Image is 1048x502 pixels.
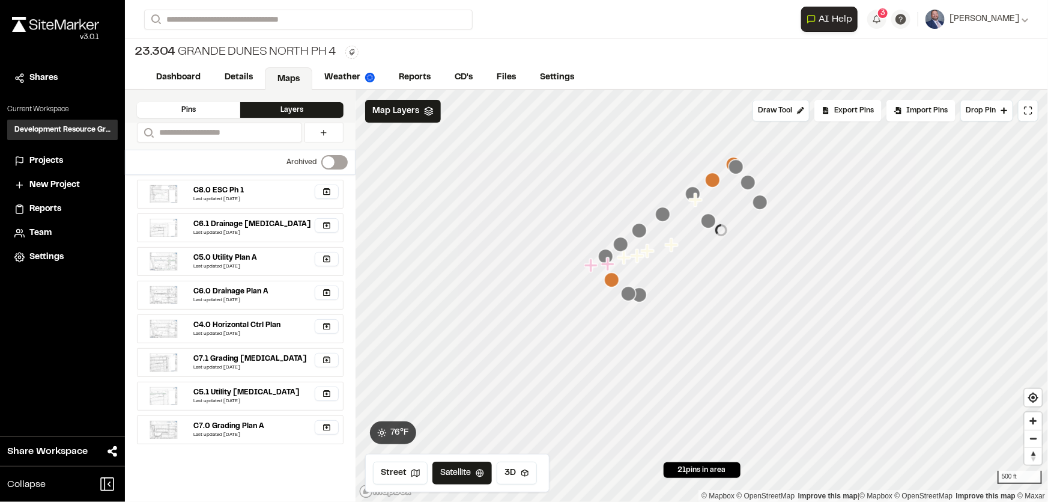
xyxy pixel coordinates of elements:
[14,124,111,135] h3: Development Resource Group
[390,426,409,439] span: 76 ° F
[726,157,742,173] div: Map marker
[265,67,312,90] a: Maps
[194,219,312,230] div: C6.1 Drainage [MEDICAL_DATA]
[144,66,213,89] a: Dashboard
[701,490,1045,502] div: |
[1025,430,1042,447] button: Zoom out
[359,485,412,498] a: Mapbox logo
[1025,447,1042,465] button: Reset bearing to north
[387,66,443,89] a: Reports
[867,10,886,29] button: 3
[315,420,339,435] button: Archive Map Layer
[137,247,344,276] a: C5.0 Utility Plan ALast updated [DATE]
[213,66,265,89] a: Details
[432,462,492,485] button: Satellite
[1025,412,1042,430] button: Zoom in
[137,281,344,310] a: C6.0 Drainage Plan ALast updated [DATE]
[240,102,344,118] div: Layers
[617,250,633,266] div: Map marker
[315,252,339,266] button: Archive Map Layer
[149,353,178,372] img: file
[1025,448,1042,465] span: Reset bearing to north
[801,7,858,32] button: Open AI Assistant
[194,297,339,304] div: Last updated [DATE]
[14,251,111,264] a: Settings
[753,100,810,121] button: Draw Tool
[345,46,359,59] button: Edit Tags
[14,72,111,85] a: Shares
[194,421,265,432] div: C7.0 Grading Plan A
[753,195,768,210] div: Map marker
[956,492,1016,500] a: Improve this map
[194,364,339,372] div: Last updated [DATE]
[14,227,111,240] a: Team
[685,186,701,202] div: Map marker
[601,257,617,272] div: Map marker
[315,286,339,300] button: Archive Map Layer
[701,492,735,500] a: Mapbox
[29,203,61,216] span: Reports
[621,286,637,302] div: Map marker
[373,462,428,485] button: Street
[194,387,300,398] div: C5.1 Utility [MEDICAL_DATA]
[12,17,99,32] img: rebrand.png
[7,477,46,492] span: Collapse
[194,331,339,338] div: Last updated [DATE]
[14,155,111,168] a: Projects
[194,230,339,237] div: Last updated [DATE]
[632,223,647,239] div: Map marker
[710,224,727,236] div: Map marker
[194,196,339,203] div: Last updated [DATE]
[194,398,339,405] div: Last updated [DATE]
[886,100,956,121] div: Import Pins into your project
[149,420,178,439] img: file
[598,249,614,265] div: Map marker
[7,444,88,459] span: Share Workspace
[137,314,344,343] a: C4.0 Horizontal Ctrl PlanLast updated [DATE]
[149,218,178,237] img: file
[149,319,178,338] img: file
[880,8,885,19] span: 3
[701,213,716,229] div: Map marker
[315,185,339,199] button: Archive Map Layer
[801,7,862,32] div: Open AI Assistant
[149,185,178,204] img: file
[925,10,1029,29] button: [PERSON_NAME]
[728,159,744,175] div: Map marker
[834,105,874,116] span: Export Pins
[370,421,416,444] button: 76°F
[137,123,159,142] button: Search
[705,173,721,188] div: Map marker
[998,471,1042,484] div: 500 ft
[194,253,258,263] div: C5.0 Utility Plan A
[315,218,339,233] button: Archive Map Layer
[758,105,792,116] span: Draw Tool
[1017,492,1045,500] a: Maxar
[194,263,339,271] div: Last updated [DATE]
[7,104,118,115] p: Current Workspace
[632,287,647,303] div: Map marker
[859,492,892,500] a: Mapbox
[14,203,111,216] a: Reports
[485,66,528,89] a: Files
[925,10,945,29] img: User
[741,175,756,191] div: Map marker
[895,492,953,500] a: OpenStreetMap
[194,432,339,439] div: Last updated [DATE]
[960,100,1013,121] button: Drop Pin
[149,252,178,271] img: file
[137,348,344,377] a: C7.1 Grading [MEDICAL_DATA]Last updated [DATE]
[144,10,166,29] button: Search
[678,465,726,476] span: 21 pins in area
[135,43,175,61] span: 23.304
[29,72,58,85] span: Shares
[655,207,671,222] div: Map marker
[689,192,704,208] div: Map marker
[1025,389,1042,406] button: Find my location
[604,272,620,288] div: Map marker
[194,185,244,196] div: C8.0 ESC Ph 1
[149,387,178,406] img: file
[372,105,419,118] span: Map Layers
